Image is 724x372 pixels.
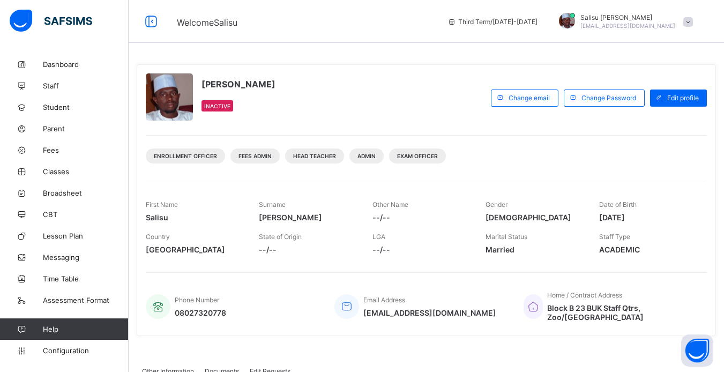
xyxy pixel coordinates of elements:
[146,233,170,241] span: Country
[363,296,405,304] span: Email Address
[175,296,219,304] span: Phone Number
[486,233,527,241] span: Marital Status
[43,60,129,69] span: Dashboard
[146,213,243,222] span: Salisu
[43,167,129,176] span: Classes
[599,233,630,241] span: Staff Type
[43,232,129,240] span: Lesson Plan
[259,213,356,222] span: [PERSON_NAME]
[599,200,637,209] span: Date of Birth
[547,291,622,299] span: Home / Contract Address
[363,308,496,317] span: [EMAIL_ADDRESS][DOMAIN_NAME]
[43,325,128,333] span: Help
[486,213,583,222] span: [DEMOGRAPHIC_DATA]
[372,200,408,209] span: Other Name
[43,189,129,197] span: Broadsheet
[146,200,178,209] span: First Name
[447,18,538,26] span: session/term information
[548,13,698,31] div: SalisuIbrahim
[681,334,713,367] button: Open asap
[509,94,550,102] span: Change email
[43,124,129,133] span: Parent
[486,245,583,254] span: Married
[43,296,129,304] span: Assessment Format
[599,213,696,222] span: [DATE]
[154,153,217,159] span: Enrollment Officer
[547,303,696,322] span: Block B 23 BUK Staff Qtrs, Zoo/[GEOGRAPHIC_DATA]
[372,213,469,222] span: --/--
[43,146,129,154] span: Fees
[293,153,336,159] span: Head Teacher
[10,10,92,32] img: safsims
[43,274,129,283] span: Time Table
[146,245,243,254] span: [GEOGRAPHIC_DATA]
[486,200,507,209] span: Gender
[43,210,129,219] span: CBT
[667,94,699,102] span: Edit profile
[43,103,129,111] span: Student
[259,245,356,254] span: --/--
[397,153,438,159] span: Exam Officer
[238,153,272,159] span: Fees Admin
[580,23,675,29] span: [EMAIL_ADDRESS][DOMAIN_NAME]
[599,245,696,254] span: ACADEMIC
[43,346,128,355] span: Configuration
[580,13,675,21] span: Salisu [PERSON_NAME]
[201,79,275,90] span: [PERSON_NAME]
[357,153,376,159] span: Admin
[259,233,302,241] span: State of Origin
[177,17,237,28] span: Welcome Salisu
[581,94,636,102] span: Change Password
[259,200,286,209] span: Surname
[175,308,226,317] span: 08027320778
[204,103,230,109] span: Inactive
[372,245,469,254] span: --/--
[372,233,385,241] span: LGA
[43,81,129,90] span: Staff
[43,253,129,262] span: Messaging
